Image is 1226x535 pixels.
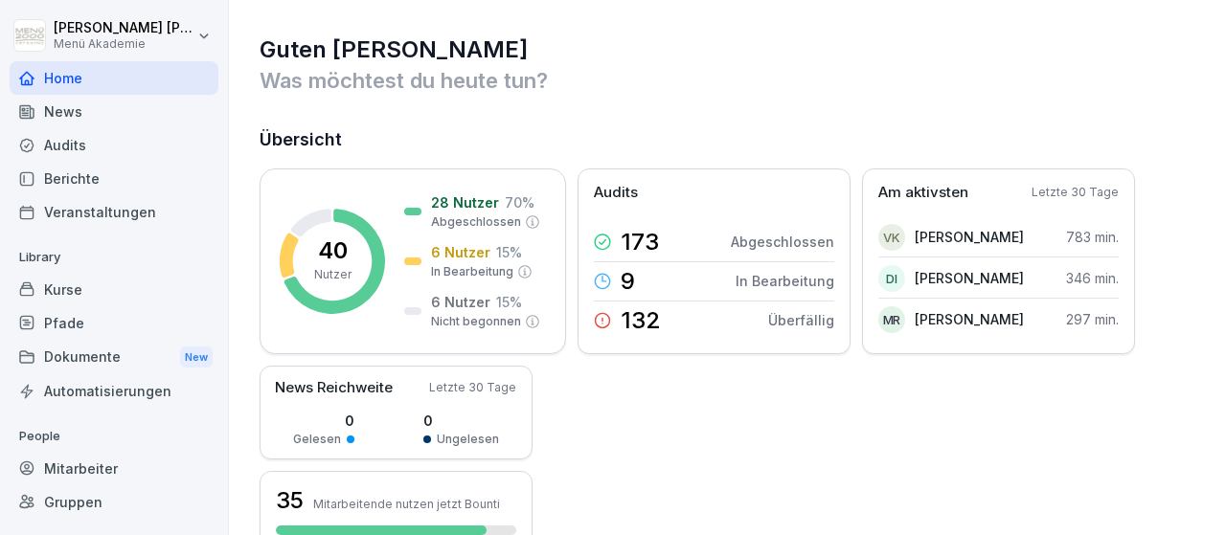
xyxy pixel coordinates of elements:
p: 15 % [496,242,522,262]
h1: Guten [PERSON_NAME] [260,34,1197,65]
a: Audits [10,128,218,162]
a: Berichte [10,162,218,195]
div: New [180,346,213,368]
p: Nutzer [314,266,352,283]
p: Letzte 30 Tage [429,379,516,396]
p: People [10,421,218,452]
a: Home [10,61,218,95]
div: Dokumente [10,340,218,375]
p: Mitarbeitende nutzen jetzt Bounti [313,497,500,511]
p: 297 min. [1066,309,1119,329]
a: Automatisierungen [10,374,218,408]
p: Nicht begonnen [431,313,521,330]
p: [PERSON_NAME] [PERSON_NAME] [54,20,193,36]
p: In Bearbeitung [431,263,513,280]
a: News [10,95,218,128]
p: 70 % [505,192,534,212]
p: 6 Nutzer [431,242,490,262]
p: 28 Nutzer [431,192,499,212]
p: In Bearbeitung [736,271,834,291]
p: [PERSON_NAME] [915,309,1024,329]
p: 173 [621,231,659,254]
p: 0 [293,411,354,431]
a: Pfade [10,306,218,340]
p: 783 min. [1066,227,1119,247]
p: 9 [621,270,635,293]
p: Abgeschlossen [431,213,521,231]
p: 346 min. [1066,268,1119,288]
div: DI [878,265,905,292]
p: Audits [594,182,638,204]
p: Gelesen [293,431,341,448]
div: VK [878,224,905,251]
p: 0 [423,411,499,431]
p: Letzte 30 Tage [1032,184,1119,201]
p: 40 [318,239,348,262]
p: [PERSON_NAME] [915,227,1024,247]
p: Ungelesen [437,431,499,448]
p: Menü Akademie [54,37,193,51]
p: Überfällig [768,310,834,330]
div: MR [878,306,905,333]
p: Library [10,242,218,273]
p: Abgeschlossen [731,232,834,252]
a: Kurse [10,273,218,306]
p: 15 % [496,292,522,312]
a: Gruppen [10,485,218,519]
h2: Übersicht [260,126,1197,153]
p: Am aktivsten [878,182,968,204]
p: 132 [621,309,661,332]
a: Veranstaltungen [10,195,218,229]
p: 6 Nutzer [431,292,490,312]
p: [PERSON_NAME] [915,268,1024,288]
h3: 35 [276,484,304,517]
p: Was möchtest du heute tun? [260,65,1197,96]
p: News Reichweite [275,377,393,399]
a: DokumenteNew [10,340,218,375]
a: Mitarbeiter [10,452,218,485]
